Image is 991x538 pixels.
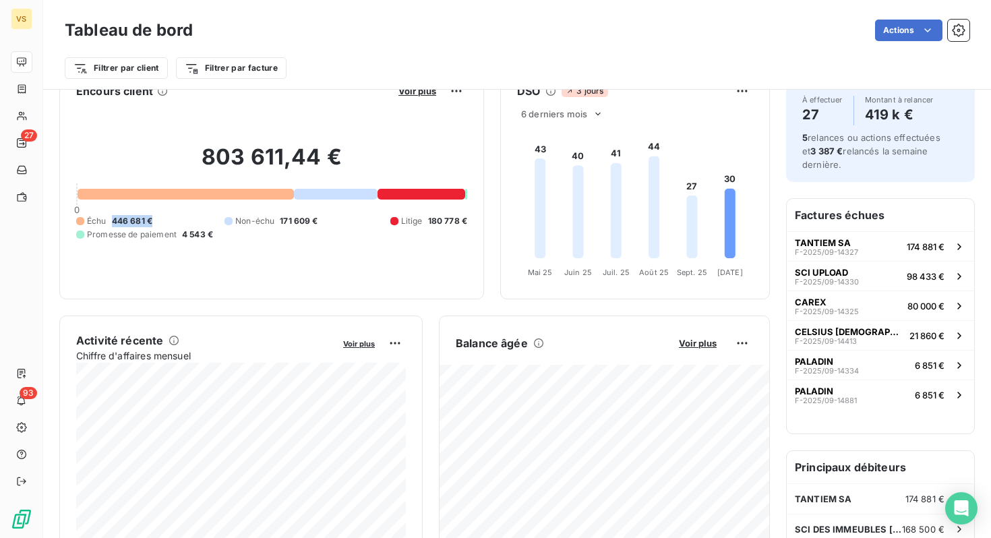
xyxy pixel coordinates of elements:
button: Actions [875,20,942,41]
button: TANTIEM SAF-2025/09-14327174 881 € [787,231,974,261]
div: VS [11,8,32,30]
span: F-2025/09-14325 [795,307,859,316]
button: CELSIUS [DEMOGRAPHIC_DATA]F-2025/09-1441321 860 € [787,320,974,350]
span: 21 860 € [909,330,944,341]
span: F-2025/09-14413 [795,337,857,345]
span: 3 387 € [810,146,843,156]
span: 168 500 € [902,524,944,535]
button: Voir plus [394,85,440,97]
h4: 27 [802,104,843,125]
span: 446 681 € [112,215,152,227]
h6: Principaux débiteurs [787,451,974,483]
span: 5 [802,132,808,143]
span: F-2025/09-14330 [795,278,859,286]
span: 98 433 € [907,271,944,282]
span: À effectuer [802,96,843,104]
span: Litige [401,215,423,227]
tspan: Juil. 25 [603,268,630,277]
h6: Factures échues [787,199,974,231]
span: Échu [87,215,107,227]
h6: DSO [517,83,540,99]
button: Filtrer par facture [176,57,287,79]
span: CAREX [795,297,827,307]
span: 27 [21,129,37,142]
tspan: Sept. 25 [677,268,707,277]
span: PALADIN [795,356,833,367]
span: SCI UPLOAD [795,267,848,278]
span: 80 000 € [907,301,944,311]
span: relances ou actions effectuées et relancés la semaine dernière. [802,132,940,170]
span: 3 jours [562,85,607,97]
button: Filtrer par client [65,57,168,79]
span: F-2025/09-14881 [795,396,857,405]
tspan: Août 25 [639,268,669,277]
span: 0 [74,204,80,215]
span: F-2025/09-14334 [795,367,859,375]
button: Voir plus [339,337,379,349]
tspan: [DATE] [717,268,743,277]
button: PALADINF-2025/09-143346 851 € [787,350,974,380]
h4: 419 k € [865,104,934,125]
span: TANTIEM SA [795,237,851,248]
h6: Balance âgée [456,335,528,351]
span: 6 derniers mois [521,109,587,119]
tspan: Mai 25 [528,268,553,277]
span: Voir plus [679,338,717,349]
span: Non-échu [235,215,274,227]
span: 180 778 € [428,215,467,227]
div: Open Intercom Messenger [945,492,978,525]
span: Promesse de paiement [87,229,177,241]
h6: Activité récente [76,332,163,349]
span: Montant à relancer [865,96,934,104]
h2: 803 611,44 € [76,144,467,184]
tspan: Juin 25 [564,268,592,277]
span: 174 881 € [907,241,944,252]
h6: Encours client [76,83,153,99]
button: PALADINF-2025/09-148816 851 € [787,380,974,409]
button: CAREXF-2025/09-1432580 000 € [787,291,974,320]
span: F-2025/09-14327 [795,248,858,256]
span: SCI DES IMMEUBLES [PERSON_NAME] [795,524,902,535]
span: 4 543 € [182,229,213,241]
span: 6 851 € [915,390,944,400]
span: Voir plus [398,86,436,96]
span: Chiffre d'affaires mensuel [76,349,334,363]
span: CELSIUS [DEMOGRAPHIC_DATA] [795,326,904,337]
button: Voir plus [675,337,721,349]
h3: Tableau de bord [65,18,193,42]
button: SCI UPLOADF-2025/09-1433098 433 € [787,261,974,291]
span: PALADIN [795,386,833,396]
img: Logo LeanPay [11,508,32,530]
span: 6 851 € [915,360,944,371]
span: TANTIEM SA [795,494,852,504]
span: 171 609 € [280,215,318,227]
span: 93 [20,387,37,399]
span: Voir plus [343,339,375,349]
span: 174 881 € [905,494,944,504]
